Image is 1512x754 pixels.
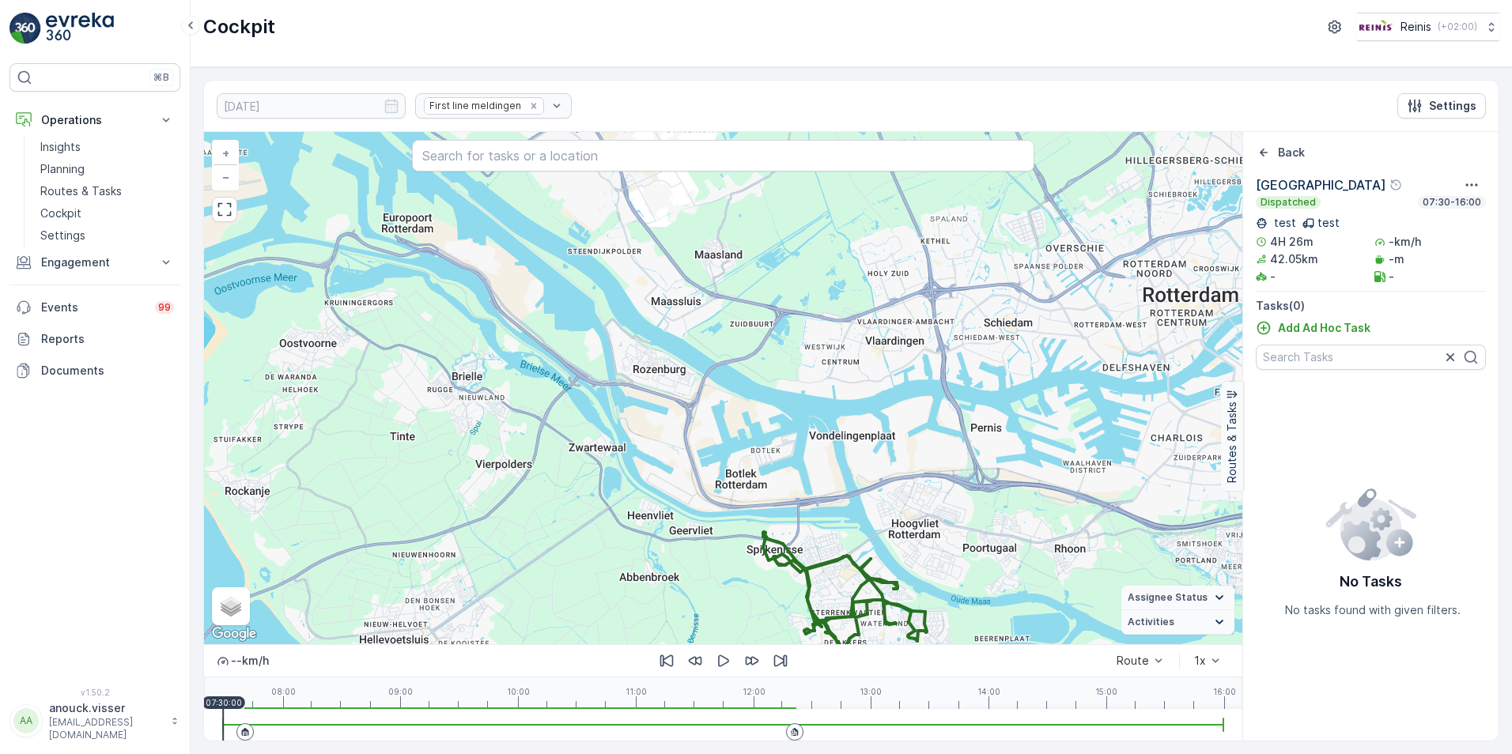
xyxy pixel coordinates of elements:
p: Add Ad Hoc Task [1278,320,1370,336]
p: Reports [41,331,174,347]
p: 07:30:00 [206,698,242,707]
a: Reports [9,323,180,355]
summary: Activities [1121,610,1234,635]
p: 13:00 [860,687,882,696]
div: Help Tooltip Icon [1389,179,1402,191]
p: Reinis [1400,19,1431,35]
p: 12:00 [743,687,765,696]
a: Routes & Tasks [34,180,180,202]
img: Google [208,624,260,644]
a: Planning [34,158,180,180]
img: config error [1325,485,1417,561]
span: Activities [1128,616,1174,628]
p: Insights [40,139,81,155]
div: Route [1117,654,1149,667]
p: Tasks ( 0 ) [1256,298,1486,314]
p: 10:00 [507,687,530,696]
p: [EMAIL_ADDRESS][DOMAIN_NAME] [49,716,163,741]
p: -km/h [1389,234,1421,250]
p: Routes & Tasks [40,183,122,199]
p: No tasks found with given filters. [1285,602,1461,618]
p: Routes & Tasks [1224,402,1240,484]
p: Settings [40,228,85,243]
summary: Assignee Status [1121,586,1234,610]
a: Cockpit [34,202,180,224]
p: ( +02:00 ) [1438,21,1477,33]
p: -- km/h [231,653,269,669]
p: Engagement [41,254,149,270]
a: Documents [9,355,180,386]
p: No Tasks [1340,571,1402,593]
p: Operations [41,112,149,128]
img: logo_light-DOdMpM7g.png [46,13,114,44]
p: 4H 26m [1270,234,1314,250]
p: 16:00 [1213,687,1236,696]
a: Insights [34,136,180,158]
p: anouck.visser [49,700,163,716]
a: Settings [34,224,180,247]
p: 99 [158,301,171,314]
img: Reinis-Logo-Vrijstaand_Tekengebied-1-copy2_aBO4n7j.png [1357,18,1394,36]
p: 11:00 [626,687,647,696]
img: logo [9,13,41,44]
a: Zoom In [214,141,237,165]
p: -m [1389,251,1404,267]
input: Search for tasks or a location [412,140,1035,172]
p: [GEOGRAPHIC_DATA] [1256,175,1386,194]
p: Documents [41,363,174,379]
button: Reinis(+02:00) [1357,13,1499,41]
p: Cockpit [203,14,275,40]
p: Back [1278,145,1305,160]
button: Operations [9,104,180,136]
button: Settings [1397,93,1486,119]
p: 42.05km [1270,251,1318,267]
a: Open this area in Google Maps (opens a new window) [208,624,260,644]
span: + [222,146,229,160]
p: Events [41,300,146,315]
a: Zoom Out [214,165,237,189]
p: - [1270,269,1276,285]
p: 07:30-16:00 [1421,196,1483,209]
a: Layers [214,589,248,624]
input: Search Tasks [1256,345,1486,370]
a: Back [1256,145,1305,160]
a: Add Ad Hoc Task [1256,320,1370,336]
span: Assignee Status [1128,591,1208,604]
p: 09:00 [388,687,413,696]
div: 1x [1194,654,1206,667]
p: 15:00 [1095,687,1117,696]
p: 08:00 [271,687,296,696]
p: Planning [40,161,85,177]
p: Cockpit [40,205,81,221]
p: - [1389,269,1394,285]
div: AA [13,708,39,733]
span: − [222,170,230,183]
p: test [1271,215,1296,231]
p: test [1317,215,1340,231]
input: dd/mm/yyyy [217,93,406,119]
p: ⌘B [153,71,169,84]
span: v 1.50.2 [9,688,180,697]
button: AAanouck.visser[EMAIL_ADDRESS][DOMAIN_NAME] [9,700,180,741]
p: 14:00 [977,687,1000,696]
a: Events99 [9,292,180,323]
p: Dispatched [1259,196,1317,209]
p: Settings [1429,98,1476,114]
button: Engagement [9,247,180,278]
